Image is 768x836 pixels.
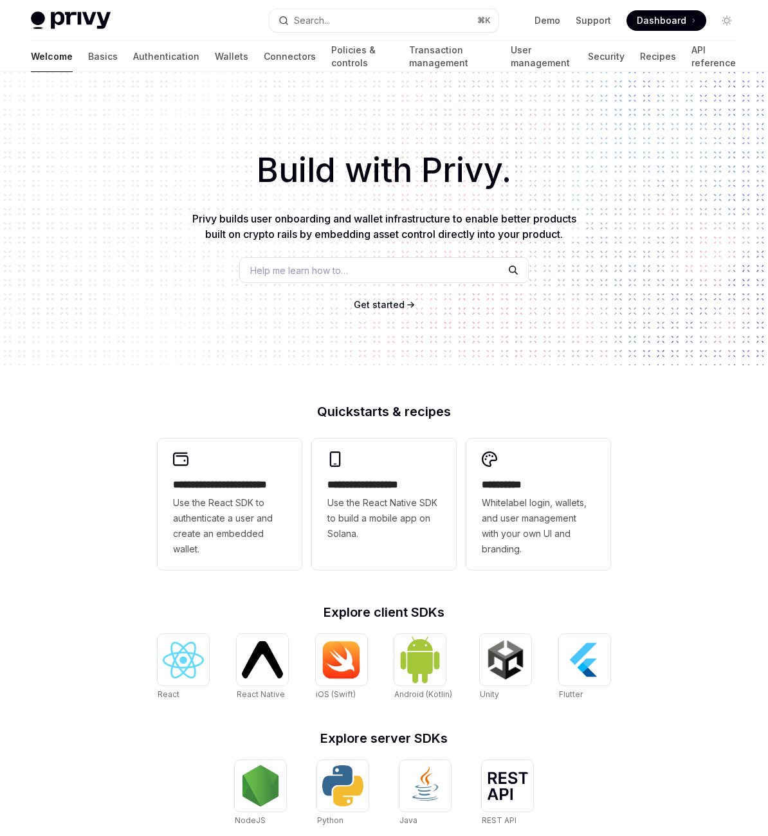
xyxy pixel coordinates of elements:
[559,634,610,701] a: FlutterFlutter
[559,689,583,699] span: Flutter
[237,634,288,701] a: React NativeReact Native
[394,689,452,699] span: Android (Kotlin)
[399,760,451,827] a: JavaJava
[317,815,343,825] span: Python
[242,641,283,678] img: React Native
[317,760,369,827] a: PythonPython
[637,14,686,27] span: Dashboard
[321,641,362,679] img: iOS (Swift)
[466,439,610,570] a: **** *****Whitelabel login, wallets, and user management with your own UI and branding.
[399,815,417,825] span: Java
[21,145,747,195] h1: Build with Privy.
[240,765,281,806] img: NodeJS
[88,41,118,72] a: Basics
[158,606,610,619] h2: Explore client SDKs
[394,634,452,701] a: Android (Kotlin)Android (Kotlin)
[327,495,441,541] span: Use the React Native SDK to build a mobile app on Solana.
[316,634,367,701] a: iOS (Swift)iOS (Swift)
[331,41,394,72] a: Policies & controls
[237,689,285,699] span: React Native
[158,634,209,701] a: ReactReact
[480,689,499,699] span: Unity
[270,9,498,32] button: Search...⌘K
[192,212,576,241] span: Privy builds user onboarding and wallet infrastructure to enable better products built on crypto ...
[485,639,526,680] img: Unity
[691,41,737,72] a: API reference
[405,765,446,806] img: Java
[312,439,456,570] a: **** **** **** ***Use the React Native SDK to build a mobile app on Solana.
[235,815,266,825] span: NodeJS
[158,405,610,418] h2: Quickstarts & recipes
[588,41,625,72] a: Security
[294,13,330,28] div: Search...
[215,41,248,72] a: Wallets
[133,41,199,72] a: Authentication
[316,689,356,699] span: iOS (Swift)
[158,689,179,699] span: React
[511,41,572,72] a: User management
[173,495,286,557] span: Use the React SDK to authenticate a user and create an embedded wallet.
[535,14,560,27] a: Demo
[399,635,441,684] img: Android (Kotlin)
[163,642,204,678] img: React
[158,732,610,745] h2: Explore server SDKs
[477,15,491,26] span: ⌘ K
[640,41,676,72] a: Recipes
[487,772,528,800] img: REST API
[354,299,405,310] span: Get started
[576,14,611,27] a: Support
[354,298,405,311] a: Get started
[482,760,533,827] a: REST APIREST API
[717,10,737,31] button: Toggle dark mode
[480,634,531,701] a: UnityUnity
[250,264,348,277] span: Help me learn how to…
[31,12,111,30] img: light logo
[482,815,517,825] span: REST API
[564,639,605,680] img: Flutter
[626,10,706,31] a: Dashboard
[482,495,595,557] span: Whitelabel login, wallets, and user management with your own UI and branding.
[409,41,495,72] a: Transaction management
[235,760,286,827] a: NodeJSNodeJS
[322,765,363,806] img: Python
[31,41,73,72] a: Welcome
[264,41,316,72] a: Connectors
